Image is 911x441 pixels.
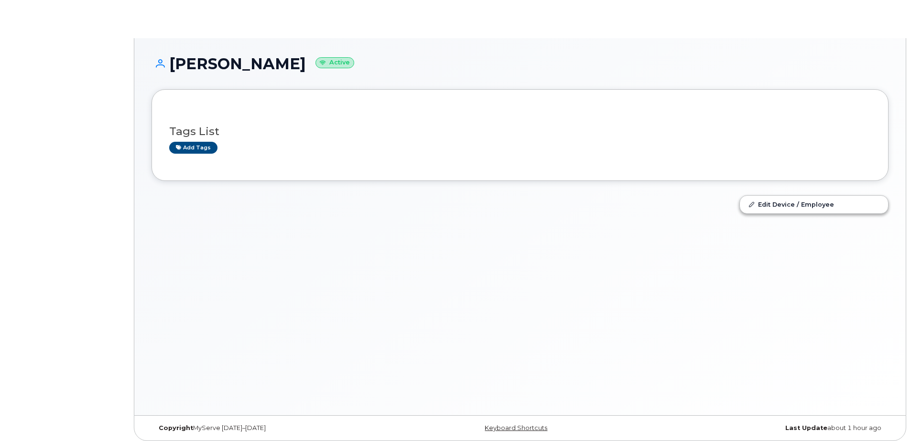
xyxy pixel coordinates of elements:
a: Add tags [169,142,217,154]
div: MyServe [DATE]–[DATE] [152,424,397,432]
strong: Last Update [785,424,827,431]
h3: Tags List [169,126,871,137]
a: Edit Device / Employee [740,196,888,213]
h1: [PERSON_NAME] [152,55,889,72]
small: Active [315,57,354,68]
strong: Copyright [159,424,193,431]
div: about 1 hour ago [643,424,889,432]
a: Keyboard Shortcuts [485,424,547,431]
